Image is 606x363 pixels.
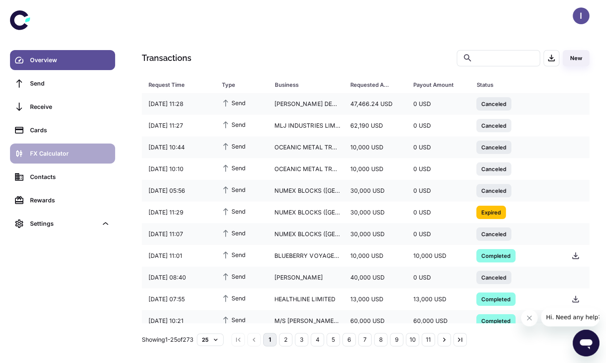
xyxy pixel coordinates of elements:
[268,270,343,285] div: [PERSON_NAME]
[142,248,215,264] div: [DATE] 11:01
[30,102,110,111] div: Receive
[344,183,407,199] div: 30,000 USD
[5,6,60,13] span: Hi. Need any help?
[311,333,324,346] button: Go to page 4
[268,226,343,242] div: NUMEX BLOCKS ([GEOGRAPHIC_DATA]) PVT LTD
[476,164,511,173] span: Canceled
[221,163,246,172] span: Send
[10,190,115,210] a: Rewards
[295,333,308,346] button: Go to page 3
[148,79,211,91] span: Request Time
[10,97,115,117] a: Receive
[344,139,407,155] div: 10,000 USD
[453,333,467,346] button: Go to last page
[344,96,407,112] div: 47,466.24 USD
[221,293,246,302] span: Send
[30,219,98,228] div: Settings
[230,333,468,346] nav: pagination navigation
[342,333,356,346] button: Go to page 6
[344,226,407,242] div: 30,000 USD
[344,161,407,177] div: 10,000 USD
[221,315,246,324] span: Send
[407,270,470,285] div: 0 USD
[422,333,435,346] button: Go to page 11
[221,79,254,91] div: Type
[407,291,470,307] div: 13,000 USD
[438,333,451,346] button: Go to next page
[344,270,407,285] div: 40,000 USD
[142,118,215,134] div: [DATE] 11:27
[10,50,115,70] a: Overview
[344,291,407,307] div: 13,000 USD
[344,204,407,220] div: 30,000 USD
[476,99,511,108] span: Canceled
[142,270,215,285] div: [DATE] 08:40
[10,214,115,234] div: Settings
[407,118,470,134] div: 0 USD
[407,248,470,264] div: 10,000 USD
[268,313,343,329] div: M/S [PERSON_NAME] EXPORTERS
[30,149,110,158] div: FX Calculator
[327,333,340,346] button: Go to page 5
[221,272,246,281] span: Send
[350,79,392,91] div: Requested Amount
[142,204,215,220] div: [DATE] 11:29
[268,96,343,112] div: [PERSON_NAME] DENISSION ([GEOGRAPHIC_DATA]) PRIVATE LTD
[390,333,403,346] button: Go to page 9
[374,333,387,346] button: Go to page 8
[10,167,115,187] a: Contacts
[407,96,470,112] div: 0 USD
[541,308,599,326] iframe: Message from company
[476,121,511,129] span: Canceled
[476,229,511,238] span: Canceled
[344,118,407,134] div: 62,190 USD
[142,226,215,242] div: [DATE] 11:07
[263,333,277,346] button: page 1
[10,144,115,164] a: FX Calculator
[268,204,343,220] div: NUMEX BLOCKS ([GEOGRAPHIC_DATA]) PVT LTD
[279,333,292,346] button: Go to page 2
[30,126,110,135] div: Cards
[407,226,470,242] div: 0 USD
[521,310,538,326] iframe: Close message
[476,79,544,91] div: Status
[221,185,246,194] span: Send
[350,79,403,91] span: Requested Amount
[221,141,246,151] span: Send
[142,183,215,199] div: [DATE] 05:56
[407,183,470,199] div: 0 USD
[406,333,419,346] button: Go to page 10
[221,79,264,91] span: Type
[30,55,110,65] div: Overview
[476,251,515,260] span: Completed
[407,204,470,220] div: 0 USD
[407,313,470,329] div: 60,000 USD
[221,98,246,107] span: Send
[268,291,343,307] div: HEALTHLINE LIMITED
[221,207,246,216] span: Send
[573,330,599,356] iframe: Button to launch messaging window
[573,8,589,24] button: I
[476,316,515,325] span: Completed
[30,172,110,181] div: Contacts
[268,248,343,264] div: BLUEBERRY VOYAGE LTD
[142,291,215,307] div: [DATE] 07:55
[30,196,110,205] div: Rewards
[268,183,343,199] div: NUMEX BLOCKS ([GEOGRAPHIC_DATA]) PVT LTD
[142,52,191,64] h1: Transactions
[476,186,511,194] span: Canceled
[268,161,343,177] div: OCEANIC METAL TRADING CO.,LTD
[563,50,589,66] button: New
[476,143,511,151] span: Canceled
[221,250,246,259] span: Send
[142,313,215,329] div: [DATE] 10:21
[268,139,343,155] div: OCEANIC METAL TRADING CO.,LTD
[268,118,343,134] div: MLJ INDUSTRIES LIMITED
[142,139,215,155] div: [DATE] 10:44
[358,333,372,346] button: Go to page 7
[413,79,466,91] span: Payout Amount
[476,273,511,281] span: Canceled
[221,120,246,129] span: Send
[142,96,215,112] div: [DATE] 11:28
